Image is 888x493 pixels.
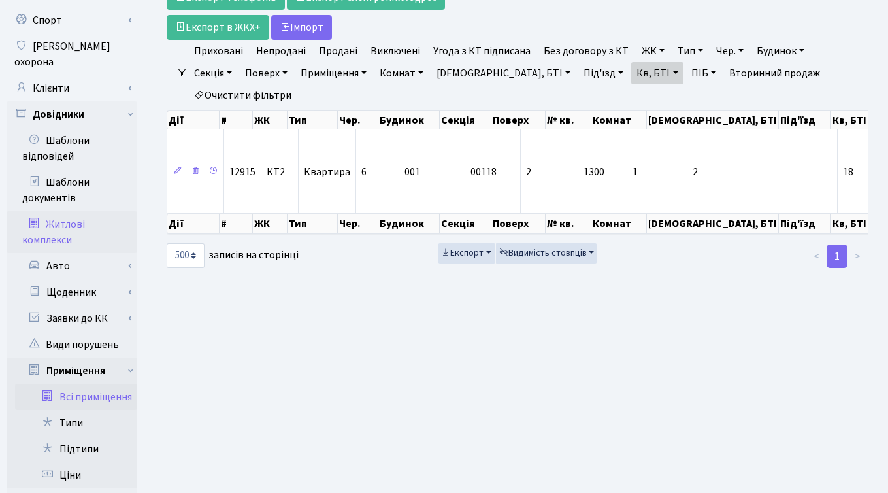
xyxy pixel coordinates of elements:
[15,384,137,410] a: Всі приміщення
[831,214,883,233] th: Кв, БТІ
[378,214,439,233] th: Будинок
[167,243,205,268] select: записів на сторінці
[338,214,378,233] th: Чер.
[189,40,248,62] a: Приховані
[546,214,591,233] th: № кв.
[7,127,137,169] a: Шаблони відповідей
[779,111,831,129] th: Під'їзд
[686,62,721,84] a: ПІБ
[15,410,137,436] a: Типи
[15,462,137,488] a: Ціни
[831,111,883,129] th: Кв, БТІ
[591,214,646,233] th: Комнат
[827,245,847,268] a: 1
[167,243,299,268] label: записів на сторінці
[526,165,531,179] span: 2
[672,40,708,62] a: Тип
[267,167,293,177] span: КТ2
[189,62,237,84] a: Секція
[441,246,484,260] span: Експорт
[365,40,425,62] a: Виключені
[15,436,137,462] a: Підтипи
[167,111,220,129] th: Дії
[711,40,749,62] a: Чер.
[633,165,638,179] span: 1
[647,214,779,233] th: [DEMOGRAPHIC_DATA], БТІ
[288,214,338,233] th: Тип
[538,40,634,62] a: Без договору з КТ
[314,40,363,62] a: Продані
[253,111,288,129] th: ЖК
[253,214,288,233] th: ЖК
[361,165,367,179] span: 6
[491,214,546,233] th: Поверх
[295,62,372,84] a: Приміщення
[751,40,810,62] a: Будинок
[304,167,350,177] span: Квартира
[7,33,137,75] a: [PERSON_NAME] охорона
[338,111,378,129] th: Чер.
[15,305,137,331] a: Заявки до КК
[578,62,629,84] a: Під'їзд
[220,111,253,129] th: #
[491,111,546,129] th: Поверх
[167,214,220,233] th: Дії
[428,40,536,62] a: Угода з КТ підписана
[288,111,338,129] th: Тип
[189,84,297,107] a: Очистити фільтри
[438,243,495,263] button: Експорт
[220,214,253,233] th: #
[440,111,491,129] th: Секція
[7,101,137,127] a: Довідники
[647,111,779,129] th: [DEMOGRAPHIC_DATA], БТІ
[167,15,269,40] a: Експорт в ЖКХ+
[636,40,670,62] a: ЖК
[584,165,604,179] span: 1300
[404,165,420,179] span: 001
[7,75,137,101] a: Клієнти
[7,169,137,211] a: Шаблони документів
[724,62,825,84] a: Вторинний продаж
[378,111,439,129] th: Будинок
[431,62,576,84] a: [DEMOGRAPHIC_DATA], БТІ
[271,15,332,40] button: Iмпорт
[7,211,137,253] a: Житлові комплекси
[15,253,137,279] a: Авто
[470,165,497,179] span: 00118
[546,111,591,129] th: № кв.
[631,62,683,84] a: Кв, БТІ
[843,165,853,179] span: 18
[440,214,491,233] th: Секція
[251,40,311,62] a: Непродані
[591,111,646,129] th: Комнат
[499,246,587,260] span: Видимість стовпців
[7,331,137,358] a: Види порушень
[240,62,293,84] a: Поверх
[374,62,429,84] a: Комнат
[7,7,137,33] a: Спорт
[779,214,831,233] th: Під'їзд
[229,165,255,179] span: 12915
[15,358,137,384] a: Приміщення
[15,279,137,305] a: Щоденник
[693,165,698,179] span: 2
[496,243,598,263] button: Видимість стовпців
